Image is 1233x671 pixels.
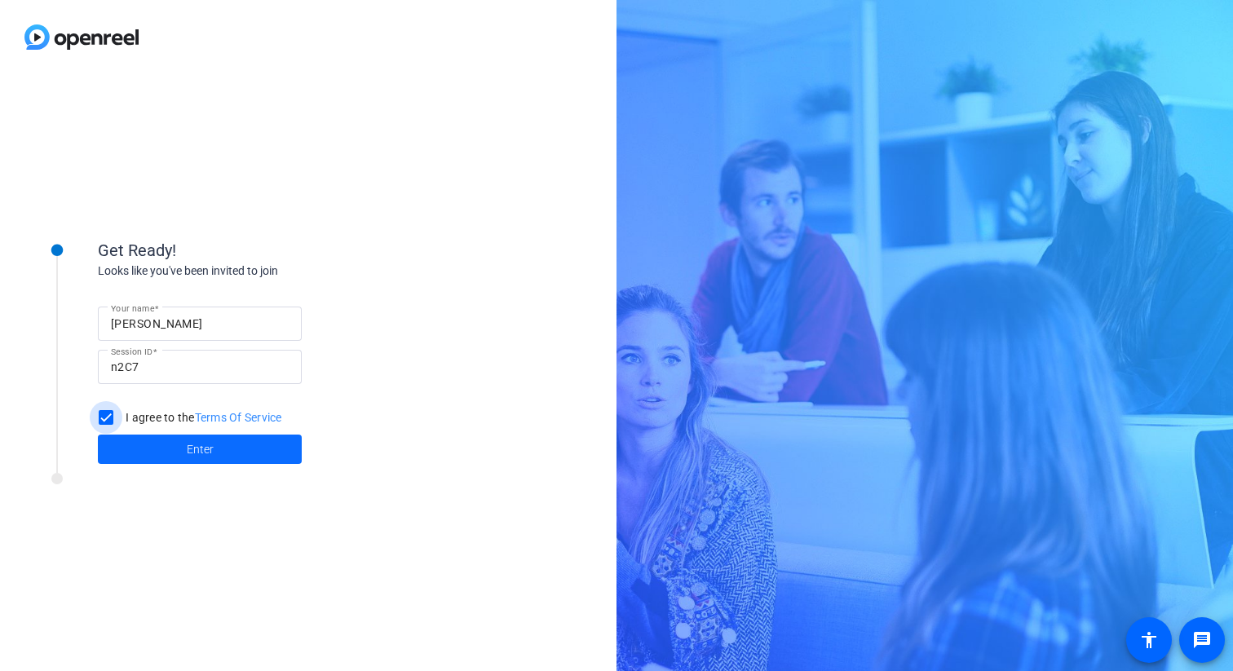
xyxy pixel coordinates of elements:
mat-label: Your name [111,303,154,313]
label: I agree to the [122,409,282,426]
button: Enter [98,435,302,464]
mat-icon: accessibility [1139,630,1159,650]
mat-icon: message [1192,630,1212,650]
div: Get Ready! [98,238,424,263]
span: Enter [187,441,214,458]
mat-label: Session ID [111,347,152,356]
div: Looks like you've been invited to join [98,263,424,280]
a: Terms Of Service [195,411,282,424]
